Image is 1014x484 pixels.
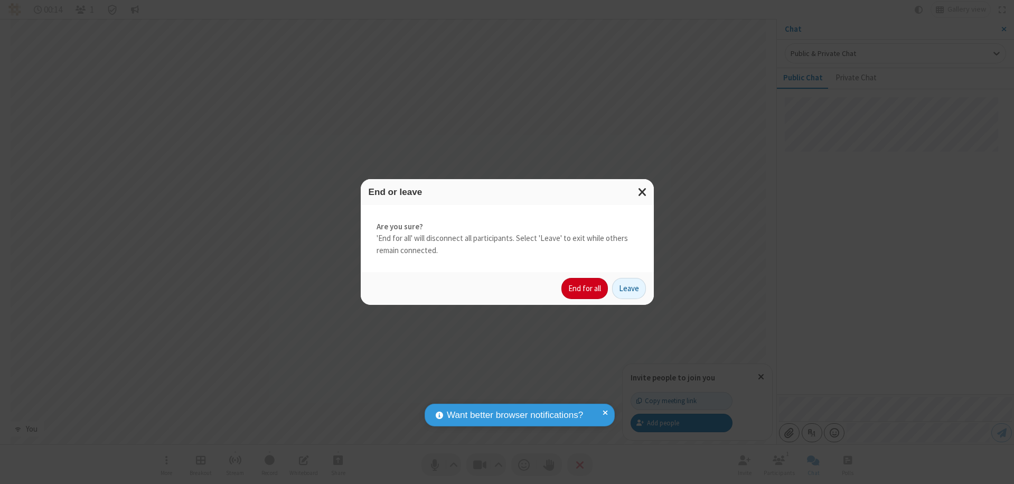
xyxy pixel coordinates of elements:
strong: Are you sure? [377,221,638,233]
button: End for all [561,278,608,299]
span: Want better browser notifications? [447,408,583,422]
button: Close modal [632,179,654,205]
button: Leave [612,278,646,299]
h3: End or leave [369,187,646,197]
div: 'End for all' will disconnect all participants. Select 'Leave' to exit while others remain connec... [361,205,654,273]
